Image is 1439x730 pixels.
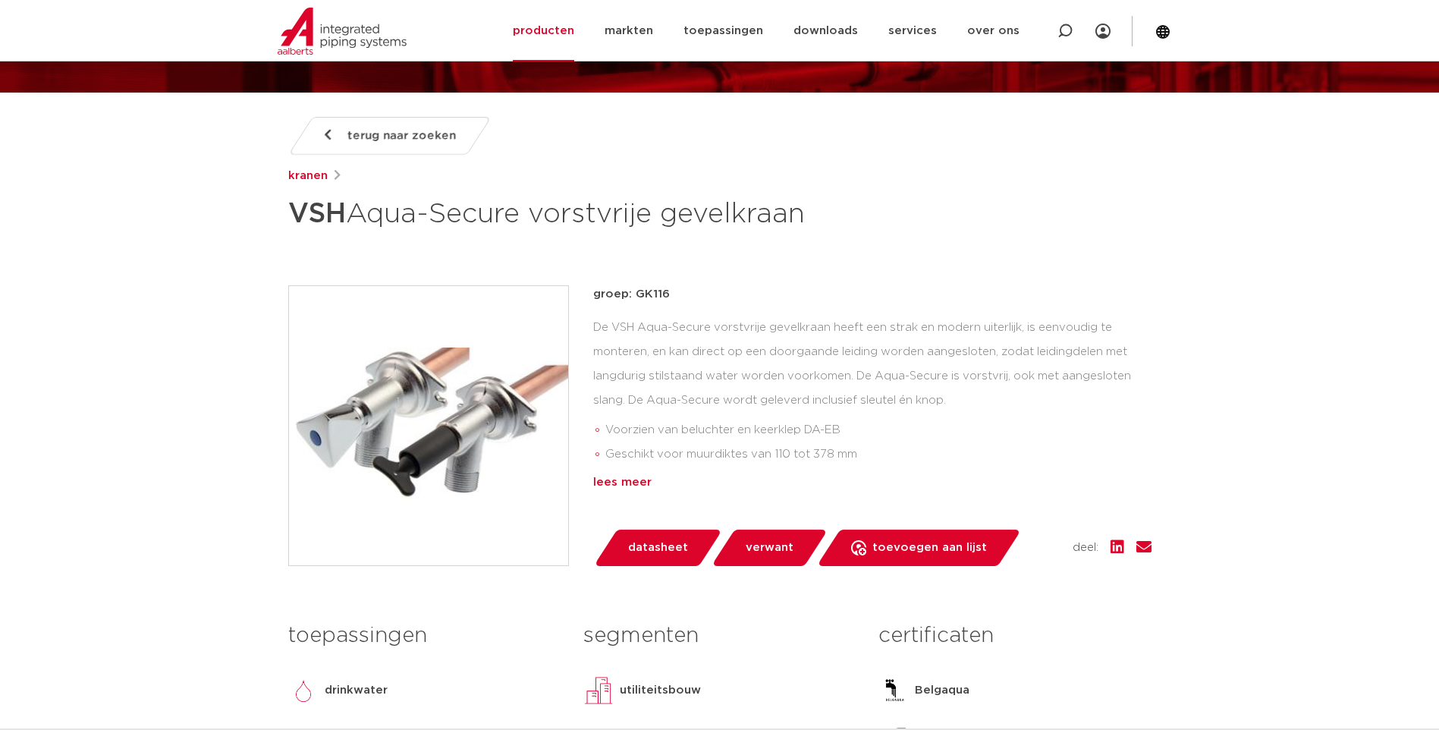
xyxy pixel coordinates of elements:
a: terug naar zoeken [287,117,491,155]
h3: toepassingen [288,621,561,651]
img: Product Image for VSH Aqua-Secure vorstvrije gevelkraan [289,286,568,565]
h1: Aqua-Secure vorstvrije gevelkraan [288,191,858,237]
strong: VSH [288,200,346,228]
h3: certificaten [878,621,1151,651]
img: drinkwater [288,675,319,706]
img: Belgaqua [878,675,909,706]
li: Geschikt voor muurdiktes van 110 tot 378 mm [605,442,1152,467]
p: drinkwater [325,681,388,700]
div: lees meer [593,474,1152,492]
a: kranen [288,167,328,185]
span: terug naar zoeken [347,124,456,148]
div: De VSH Aqua-Secure vorstvrije gevelkraan heeft een strak en modern uiterlijk, is eenvoudig te mon... [593,316,1152,467]
span: verwant [746,536,793,560]
span: deel: [1073,539,1098,557]
p: groep: GK116 [593,285,1152,304]
a: datasheet [593,530,722,566]
p: utiliteitsbouw [620,681,701,700]
span: datasheet [628,536,688,560]
h3: segmenten [583,621,856,651]
p: Belgaqua [915,681,969,700]
a: verwant [711,530,828,566]
img: utiliteitsbouw [583,675,614,706]
li: Voorzien van beluchter en keerklep DA-EB [605,418,1152,442]
span: toevoegen aan lijst [872,536,987,560]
